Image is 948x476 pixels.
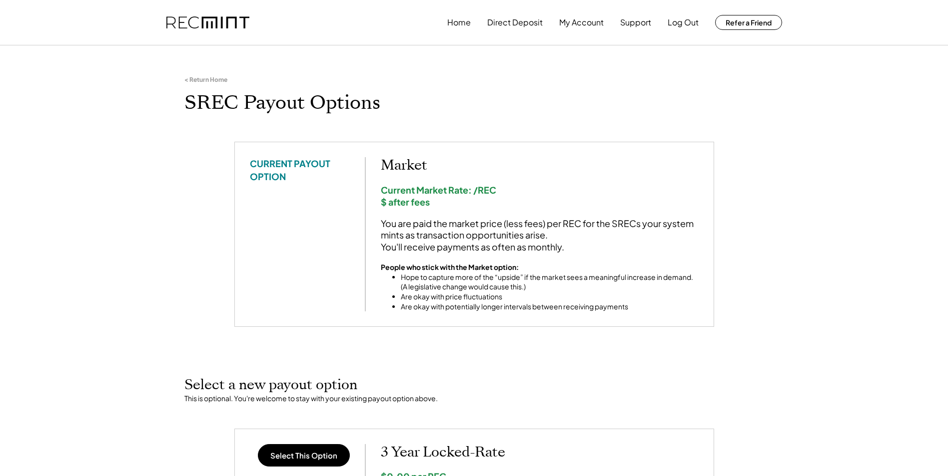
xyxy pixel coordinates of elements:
[184,76,227,84] div: < Return Home
[401,272,699,292] li: Hope to capture more of the “upside” if the market sees a meaningful increase in demand. (A legis...
[258,444,350,467] button: Select This Option
[381,218,699,252] div: You are paid the market price (less fees) per REC for the SRECs your system mints as transaction ...
[381,444,699,461] h2: 3 Year Locked-Rate
[381,262,519,271] strong: People who stick with the Market option:
[447,12,471,32] button: Home
[715,15,782,30] button: Refer a Friend
[184,91,764,115] h1: SREC Payout Options
[668,12,699,32] button: Log Out
[184,394,764,404] div: This is optional. You're welcome to stay with your existing payout option above.
[250,157,350,182] div: CURRENT PAYOUT OPTION
[381,157,699,174] h2: Market
[184,377,764,394] h2: Select a new payout option
[401,292,699,302] li: Are okay with price fluctuations
[487,12,543,32] button: Direct Deposit
[620,12,651,32] button: Support
[381,184,699,208] div: Current Market Rate: /REC $ after fees
[401,302,699,312] li: Are okay with potentially longer intervals between receiving payments
[559,12,604,32] button: My Account
[166,16,249,29] img: recmint-logotype%403x.png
